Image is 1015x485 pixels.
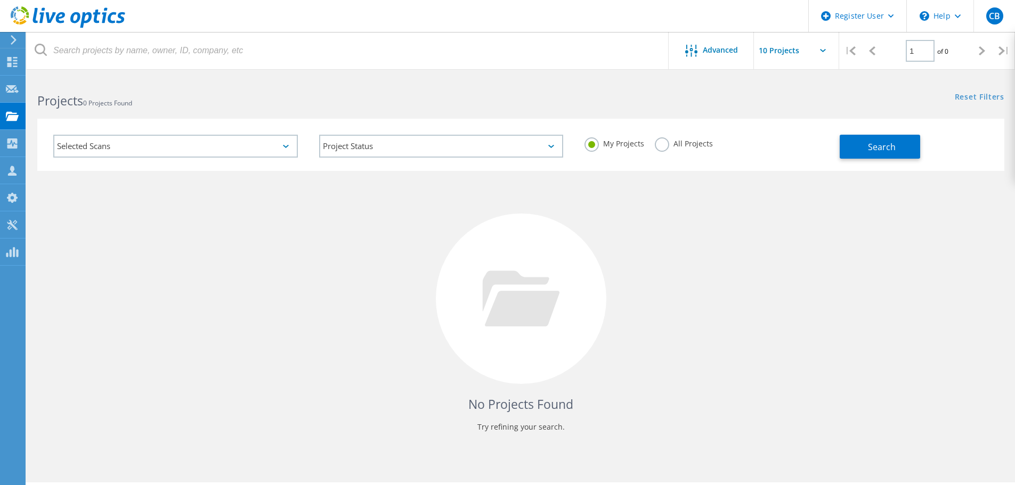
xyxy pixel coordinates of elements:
[937,47,948,56] span: of 0
[27,32,669,69] input: Search projects by name, owner, ID, company, etc
[319,135,564,158] div: Project Status
[868,141,896,153] span: Search
[920,11,929,21] svg: \n
[839,32,861,70] div: |
[37,92,83,109] b: Projects
[11,22,125,30] a: Live Optics Dashboard
[53,135,298,158] div: Selected Scans
[48,396,994,413] h4: No Projects Found
[989,12,1000,20] span: CB
[83,98,132,108] span: 0 Projects Found
[584,137,644,147] label: My Projects
[48,418,994,435] p: Try refining your search.
[993,32,1015,70] div: |
[840,135,920,159] button: Search
[655,137,713,147] label: All Projects
[955,93,1004,102] a: Reset Filters
[703,46,738,54] span: Advanced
